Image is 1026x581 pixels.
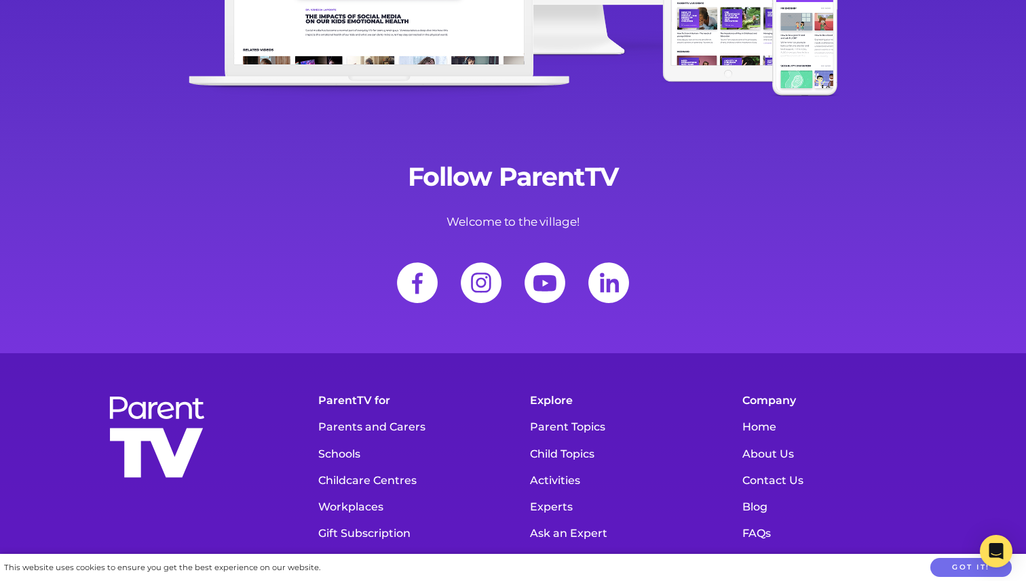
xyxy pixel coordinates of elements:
[578,252,639,313] a: LinkedIn
[523,494,715,520] a: Experts
[736,441,928,467] a: About Us
[736,494,928,520] a: Blog
[736,546,928,573] a: Login
[387,252,448,313] a: Facebook
[523,467,715,494] a: Activities
[99,212,927,232] p: Welcome to the village!
[311,414,503,440] a: Parents and Carers
[930,558,1012,578] button: Got it!
[4,561,320,575] div: This website uses cookies to ensure you get the best experience on our website.
[311,467,503,494] a: Childcare Centres
[99,161,927,193] h2: Follow ParentTV
[106,394,208,481] img: parenttv-logo-stacked-white.f9d0032.svg
[451,252,512,313] a: Instagram
[311,441,503,467] a: Schools
[736,387,928,414] h5: Company
[514,252,575,313] a: Youtube
[523,441,715,467] a: Child Topics
[578,252,639,313] img: svg+xml;base64,PHN2ZyBoZWlnaHQ9IjgwIiB2aWV3Qm94PSIwIDAgODAgODAiIHdpZHRoPSI4MCIgeG1sbnM9Imh0dHA6Ly...
[311,387,503,414] h5: ParentTV for
[736,467,928,494] a: Contact Us
[523,414,715,440] a: Parent Topics
[514,252,575,313] img: svg+xml;base64,PHN2ZyBoZWlnaHQ9IjgwIiB2aWV3Qm94PSIwIDAgODAuMDAxIDgwIiB3aWR0aD0iODAuMDAxIiB4bWxucz...
[311,494,503,520] a: Workplaces
[387,252,448,313] img: svg+xml;base64,PHN2ZyB4bWxucz0iaHR0cDovL3d3dy53My5vcmcvMjAwMC9zdmciIHdpZHRoPSI4MC4wMDEiIGhlaWdodD...
[451,252,512,313] img: social-icon-ig.b812365.svg
[523,387,715,414] h5: Explore
[523,520,715,546] a: Ask an Expert
[736,414,928,440] a: Home
[736,520,928,546] a: FAQs
[311,520,503,546] a: Gift Subscription
[980,535,1012,567] div: Open Intercom Messenger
